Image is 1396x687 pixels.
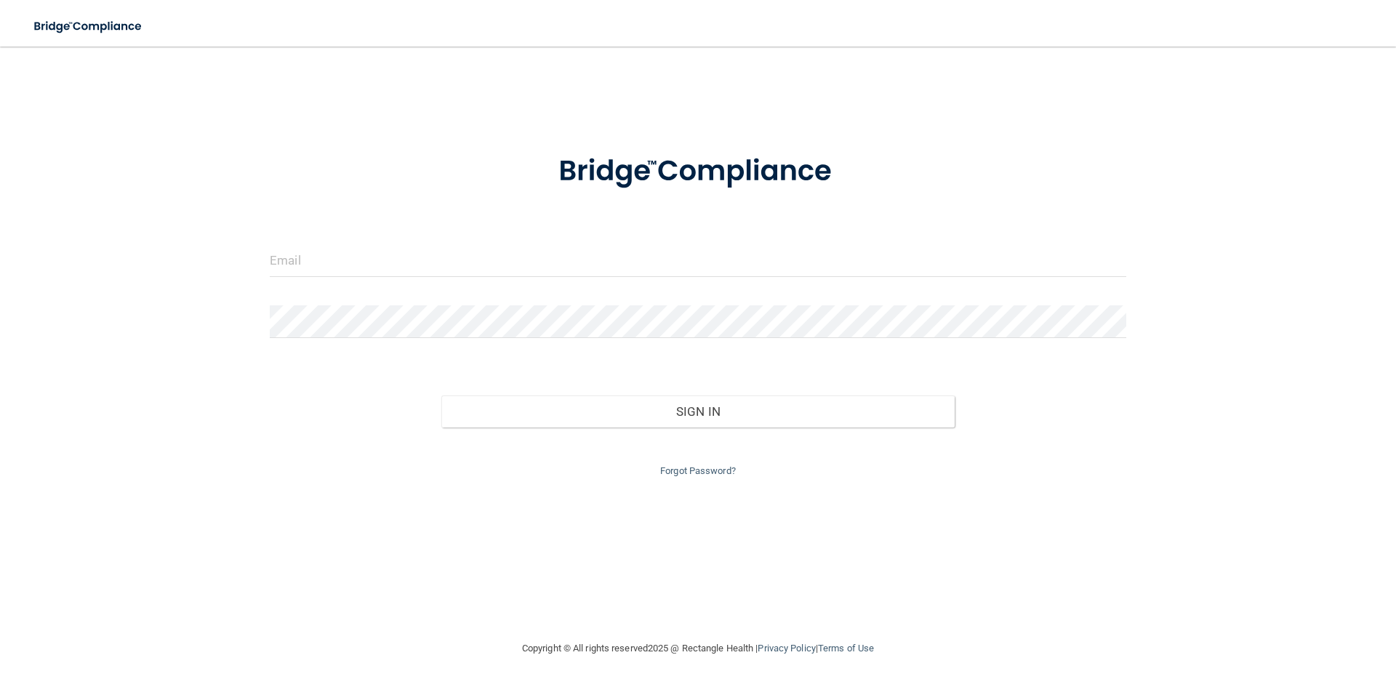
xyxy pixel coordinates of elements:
[529,134,867,209] img: bridge_compliance_login_screen.278c3ca4.svg
[758,643,815,654] a: Privacy Policy
[270,244,1126,277] input: Email
[22,12,156,41] img: bridge_compliance_login_screen.278c3ca4.svg
[660,465,736,476] a: Forgot Password?
[818,643,874,654] a: Terms of Use
[433,625,963,672] div: Copyright © All rights reserved 2025 @ Rectangle Health | |
[441,395,955,427] button: Sign In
